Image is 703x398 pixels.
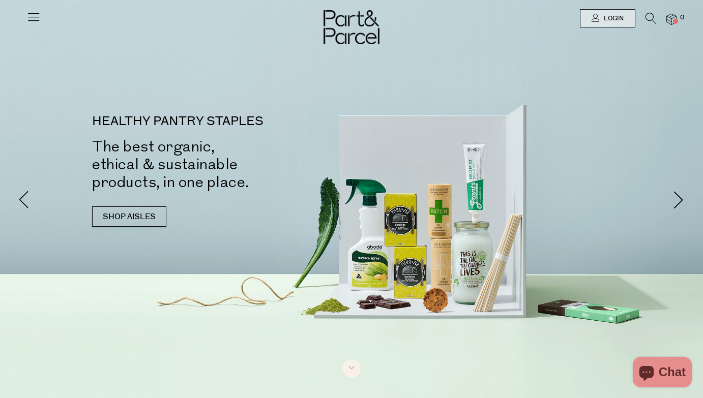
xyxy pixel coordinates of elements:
h2: The best organic, ethical & sustainable products, in one place. [92,138,367,191]
inbox-online-store-chat: Shopify online store chat [630,357,695,390]
img: Part&Parcel [324,10,379,44]
a: 0 [666,14,677,24]
p: HEALTHY PANTRY STAPLES [92,115,367,128]
span: 0 [678,13,687,22]
span: Login [601,14,624,23]
a: Login [580,9,635,27]
a: SHOP AISLES [92,206,166,227]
